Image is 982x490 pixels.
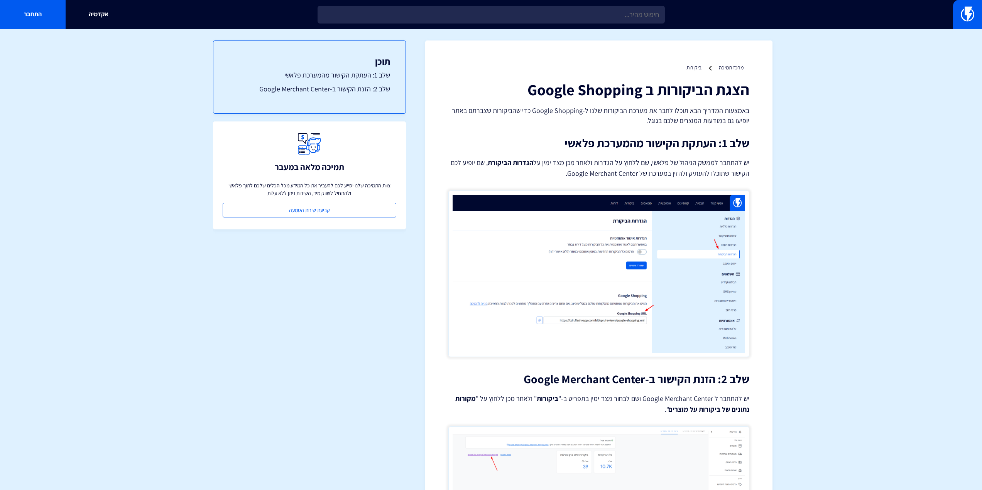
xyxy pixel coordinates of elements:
[448,393,749,415] p: יש להתחבר ל Google Merchant Center ושם לבחור מצד ימין בתפריט ב-" " ולאחר מכן ללחוץ על " ".
[455,394,749,414] strong: מקורות נתונים של ביקורות על מוצרים
[448,137,749,150] h2: שלב 1: העתקת הקישור מהמערכת פלאשי
[229,84,390,94] a: שלב 2: הזנת הקישור ב-Google Merchant Center
[318,6,665,24] input: חיפוש מהיר...
[537,394,558,403] strong: ביקורות
[488,158,533,167] strong: הגדרות הביקורת
[448,106,749,125] p: באמצעות המדריך הבא תוכלו לחבר את מערכת הביקורות שלנו ל-Google Shopping כדי שהביקורות שצברתם באתר ...
[448,157,749,179] p: יש להתחבר לממשק הניהול של פלאשי, שם ללחוץ על הגדרות ולאחר מכן מצד ימין על , שם יופיע לכם הקישור ש...
[223,203,396,217] a: קביעת שיחת הטמעה
[686,64,701,71] a: ביקורות
[448,373,749,386] h2: שלב 2: הזנת הקישור ב-Google Merchant Center
[229,56,390,66] h3: תוכן
[448,81,749,98] h1: הצגת הביקורות ב Google Shopping
[229,70,390,80] a: שלב 1: העתקת הקישור מהמערכת פלאשי
[719,64,744,71] a: מרכז תמיכה
[275,162,344,172] h3: תמיכה מלאה במעבר
[223,182,396,197] p: צוות התמיכה שלנו יסייע לכם להעביר את כל המידע מכל הכלים שלכם לתוך פלאשי ולהתחיל לשווק מיד, השירות...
